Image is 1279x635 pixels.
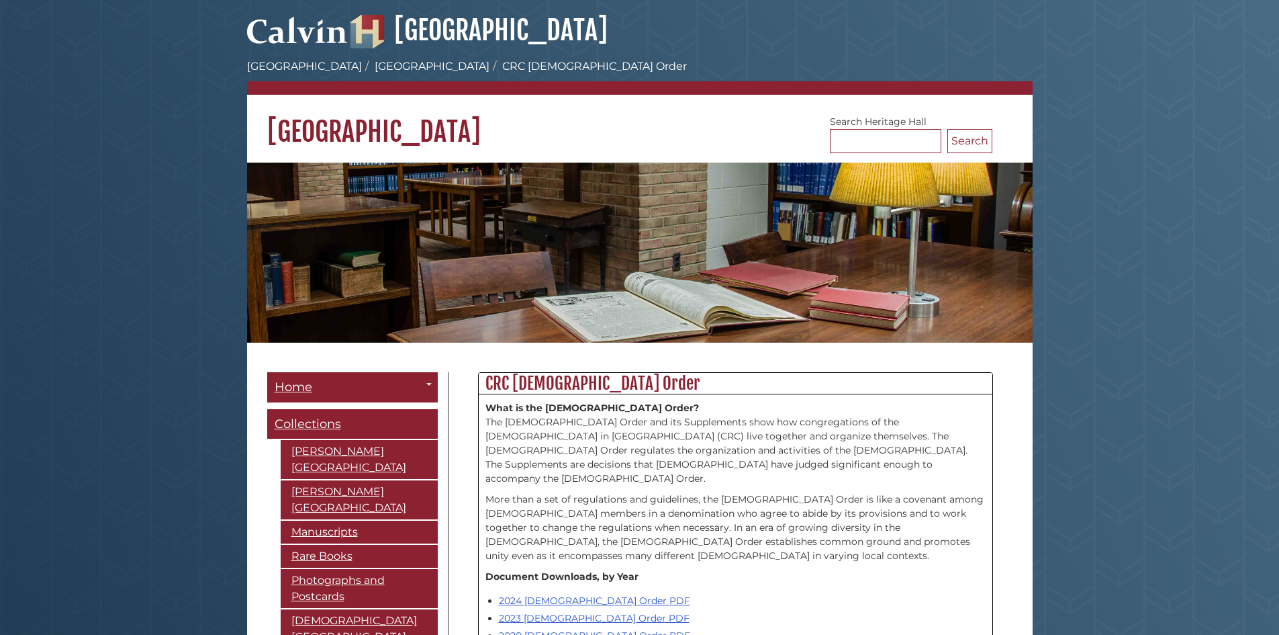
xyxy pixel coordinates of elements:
[499,612,690,624] a: 2023 [DEMOGRAPHIC_DATA] Order PDF
[281,440,438,479] a: [PERSON_NAME][GEOGRAPHIC_DATA]
[350,15,384,48] img: Hekman Library Logo
[947,129,992,153] button: Search
[375,60,489,73] a: [GEOGRAPHIC_DATA]
[247,60,362,73] a: [GEOGRAPHIC_DATA]
[485,570,638,583] strong: Document Downloads, by Year
[485,401,986,486] p: The [DEMOGRAPHIC_DATA] Order and its Supplements show how congregations of the [DEMOGRAPHIC_DATA]...
[485,493,986,563] p: More than a set of regulations and guidelines, the [DEMOGRAPHIC_DATA] Order is like a covenant am...
[247,58,1033,95] nav: breadcrumb
[247,31,348,43] a: Calvin University
[275,417,341,431] span: Collections
[275,380,312,394] span: Home
[479,373,992,394] h2: CRC [DEMOGRAPHIC_DATA] Order
[247,95,1033,149] h1: [GEOGRAPHIC_DATA]
[267,372,438,403] a: Home
[281,521,438,544] a: Manuscripts
[489,58,687,75] li: CRC [DEMOGRAPHIC_DATA] Order
[485,402,699,414] strong: What is the [DEMOGRAPHIC_DATA] Order?
[499,595,690,607] a: 2024 [DEMOGRAPHIC_DATA] Order PDF
[281,569,438,608] a: Photographs and Postcards
[281,480,438,519] a: [PERSON_NAME][GEOGRAPHIC_DATA]
[267,409,438,439] a: Collections
[350,13,608,47] a: [GEOGRAPHIC_DATA]
[281,545,438,568] a: Rare Books
[247,11,348,48] img: Calvin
